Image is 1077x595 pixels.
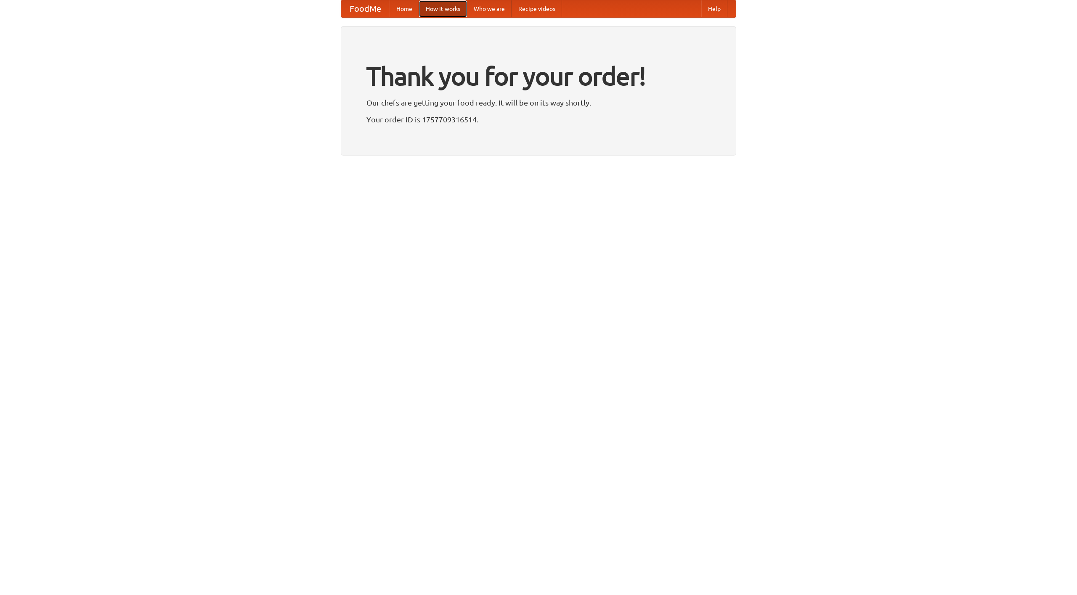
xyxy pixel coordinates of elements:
[701,0,727,17] a: Help
[467,0,512,17] a: Who we are
[366,113,711,126] p: Your order ID is 1757709316514.
[390,0,419,17] a: Home
[419,0,467,17] a: How it works
[366,96,711,109] p: Our chefs are getting your food ready. It will be on its way shortly.
[512,0,562,17] a: Recipe videos
[341,0,390,17] a: FoodMe
[366,56,711,96] h1: Thank you for your order!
